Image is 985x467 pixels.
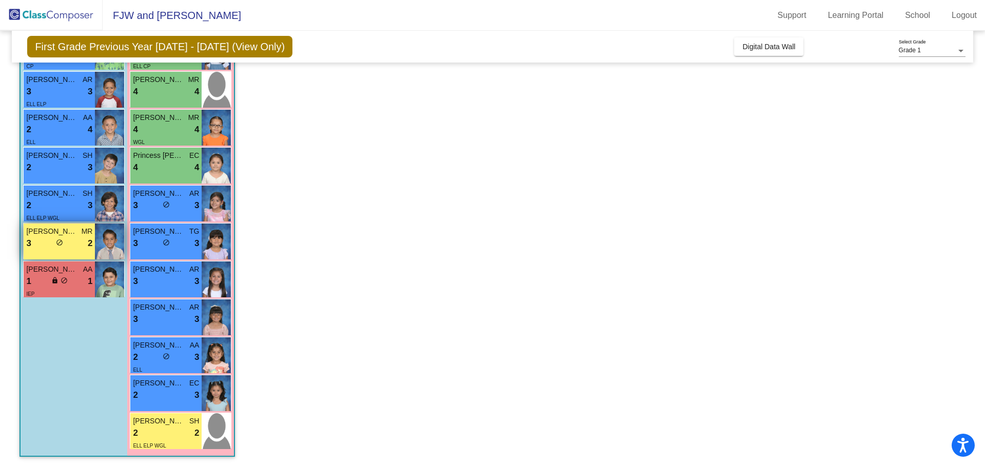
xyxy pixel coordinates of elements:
span: [PERSON_NAME] [133,74,184,85]
span: MR [82,226,93,237]
span: [PERSON_NAME] [26,112,77,123]
span: 3 [133,237,137,250]
span: SH [83,150,92,161]
span: ELL [133,367,142,373]
span: 3 [26,237,31,250]
span: 1 [88,275,92,288]
span: IEP [26,291,34,297]
span: AR [189,188,199,199]
span: ELL ELP WGL [133,443,166,449]
span: FJW and [PERSON_NAME] [103,7,241,24]
span: 3 [194,237,199,250]
span: [PERSON_NAME] [133,226,184,237]
span: 4 [194,85,199,98]
span: SH [83,188,92,199]
span: SH [189,416,199,427]
span: First Grade Previous Year [DATE] - [DATE] (View Only) [27,36,292,57]
span: AR [189,264,199,275]
span: [PERSON_NAME] [26,264,77,275]
span: [PERSON_NAME] [26,74,77,85]
span: do_not_disturb_alt [163,201,170,208]
span: 3 [88,199,92,212]
span: CP [26,64,33,69]
span: Digital Data Wall [742,43,795,51]
span: 4 [194,123,199,136]
span: 2 [26,123,31,136]
span: WGL [133,139,145,145]
span: [PERSON_NAME] [133,416,184,427]
span: 2 [26,199,31,212]
button: Digital Data Wall [734,37,803,56]
span: 2 [88,237,92,250]
span: 3 [194,351,199,364]
span: 3 [133,199,137,212]
span: 3 [194,275,199,288]
span: Princess [PERSON_NAME] [133,150,184,161]
span: [PERSON_NAME] [133,378,184,389]
span: 3 [194,199,199,212]
span: [PERSON_NAME] [133,264,184,275]
span: [PERSON_NAME] [133,188,184,199]
span: 3 [194,313,199,326]
span: lock [51,277,58,284]
span: AR [189,302,199,313]
span: TG [189,226,199,237]
span: Grade 1 [899,47,921,54]
span: 2 [133,351,137,364]
span: 2 [26,161,31,174]
span: [PERSON_NAME] [133,340,184,351]
span: 4 [133,161,137,174]
a: Support [770,7,815,24]
span: ELL ELP WGL [26,215,59,221]
span: ELL [26,139,35,145]
span: MR [188,112,200,123]
span: 3 [88,161,92,174]
span: EC [189,150,199,161]
span: 3 [133,275,137,288]
span: EC [189,378,199,389]
span: 4 [194,161,199,174]
a: School [897,7,938,24]
span: do_not_disturb_alt [163,353,170,360]
span: ELL CP [133,64,150,69]
span: [PERSON_NAME] [26,150,77,161]
span: AA [190,340,200,351]
span: 1 [26,275,31,288]
span: do_not_disturb_alt [61,277,68,284]
span: MR [188,74,200,85]
span: do_not_disturb_alt [163,239,170,246]
span: [PERSON_NAME] [26,188,77,199]
span: 4 [133,85,137,98]
a: Logout [943,7,985,24]
span: [PERSON_NAME] [133,302,184,313]
span: 2 [133,389,137,402]
span: [PERSON_NAME] [133,112,184,123]
span: 3 [88,85,92,98]
span: 3 [133,313,137,326]
span: AA [83,112,93,123]
span: 3 [26,85,31,98]
a: Learning Portal [820,7,892,24]
span: AA [83,264,93,275]
span: 2 [194,427,199,440]
span: do_not_disturb_alt [56,239,63,246]
span: 3 [194,389,199,402]
span: [PERSON_NAME][GEOGRAPHIC_DATA] [26,226,77,237]
span: 4 [88,123,92,136]
span: ELL ELP [26,101,46,107]
span: AR [83,74,92,85]
span: 2 [133,427,137,440]
span: 4 [133,123,137,136]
